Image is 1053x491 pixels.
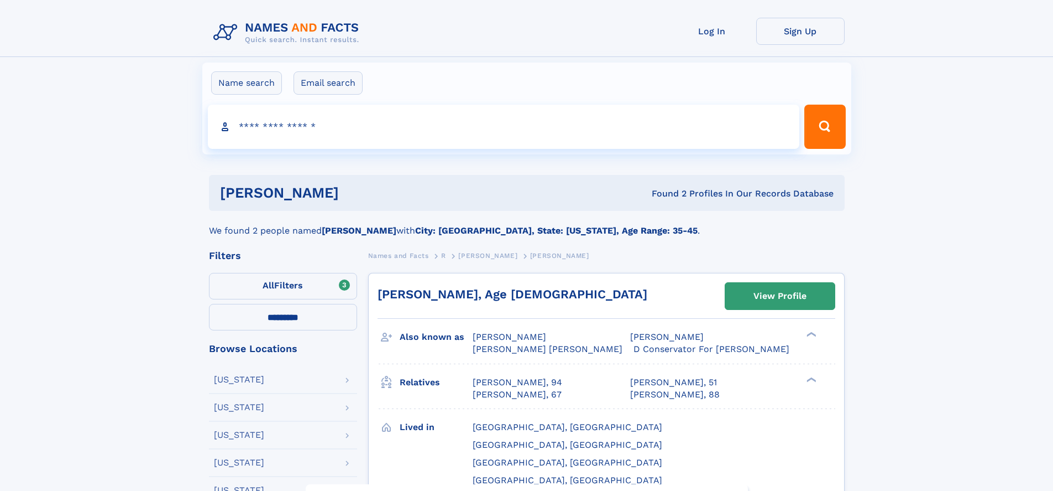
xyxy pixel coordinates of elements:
[630,389,720,401] a: [PERSON_NAME], 88
[804,376,817,383] div: ❯
[804,105,845,149] button: Search Button
[400,328,473,347] h3: Also known as
[753,283,806,309] div: View Profile
[458,252,517,260] span: [PERSON_NAME]
[458,249,517,262] a: [PERSON_NAME]
[415,225,698,236] b: City: [GEOGRAPHIC_DATA], State: [US_STATE], Age Range: 35-45
[668,18,756,45] a: Log In
[322,225,396,236] b: [PERSON_NAME]
[220,186,495,200] h1: [PERSON_NAME]
[441,252,446,260] span: R
[804,331,817,338] div: ❯
[214,458,264,467] div: [US_STATE]
[209,211,845,237] div: We found 2 people named with .
[630,332,704,342] span: [PERSON_NAME]
[473,332,546,342] span: [PERSON_NAME]
[441,249,446,262] a: R
[368,249,429,262] a: Names and Facts
[208,105,800,149] input: search input
[473,422,662,432] span: [GEOGRAPHIC_DATA], [GEOGRAPHIC_DATA]
[630,376,717,389] a: [PERSON_NAME], 51
[473,457,662,468] span: [GEOGRAPHIC_DATA], [GEOGRAPHIC_DATA]
[211,71,282,95] label: Name search
[209,251,357,261] div: Filters
[756,18,845,45] a: Sign Up
[473,344,622,354] span: [PERSON_NAME] [PERSON_NAME]
[378,287,647,301] a: [PERSON_NAME], Age [DEMOGRAPHIC_DATA]
[209,273,357,299] label: Filters
[473,440,662,450] span: [GEOGRAPHIC_DATA], [GEOGRAPHIC_DATA]
[725,283,835,309] a: View Profile
[633,344,789,354] span: D Conservator For [PERSON_NAME]
[400,418,473,437] h3: Lived in
[530,252,589,260] span: [PERSON_NAME]
[209,18,368,48] img: Logo Names and Facts
[473,475,662,485] span: [GEOGRAPHIC_DATA], [GEOGRAPHIC_DATA]
[214,431,264,440] div: [US_STATE]
[209,344,357,354] div: Browse Locations
[214,403,264,412] div: [US_STATE]
[473,389,562,401] a: [PERSON_NAME], 67
[263,280,274,291] span: All
[294,71,363,95] label: Email search
[495,188,834,200] div: Found 2 Profiles In Our Records Database
[400,373,473,392] h3: Relatives
[473,376,562,389] a: [PERSON_NAME], 94
[214,375,264,384] div: [US_STATE]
